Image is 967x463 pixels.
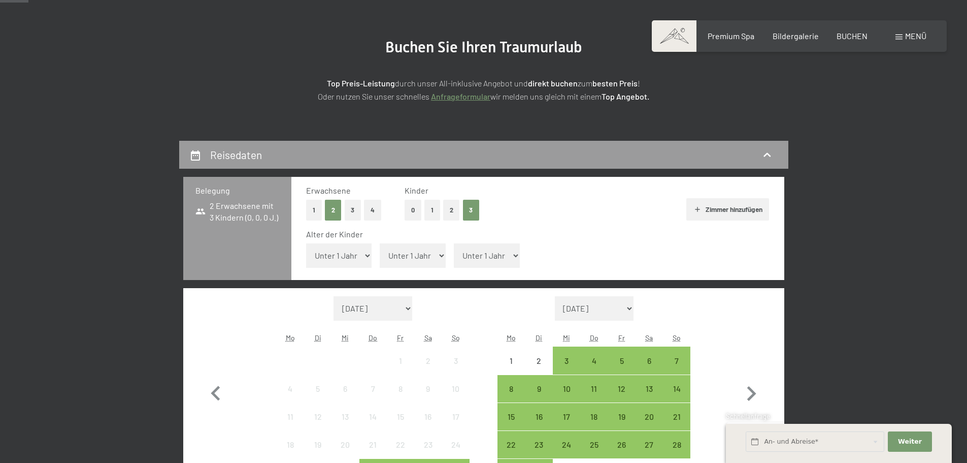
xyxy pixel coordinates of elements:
[304,403,331,430] div: Anreise nicht möglich
[637,357,662,382] div: 6
[331,431,359,458] div: Anreise nicht möglich
[415,413,441,438] div: 16
[415,385,441,410] div: 9
[526,413,552,438] div: 16
[553,375,580,403] div: Anreise möglich
[663,375,690,403] div: Sun Sep 14 2025
[497,347,525,374] div: Mon Sep 01 2025
[553,347,580,374] div: Anreise möglich
[442,403,469,430] div: Anreise nicht möglich
[442,347,469,374] div: Anreise nicht möglich
[359,375,387,403] div: Anreise nicht möglich
[580,375,608,403] div: Anreise möglich
[278,385,303,410] div: 4
[525,403,553,430] div: Tue Sep 16 2025
[278,413,303,438] div: 11
[388,357,413,382] div: 1
[608,375,635,403] div: Anreise möglich
[580,431,608,458] div: Anreise möglich
[431,91,490,101] a: Anfrageformular
[388,385,413,410] div: 8
[364,200,381,221] button: 4
[686,198,769,221] button: Zimmer hinzufügen
[581,357,607,382] div: 4
[553,403,580,430] div: Anreise möglich
[773,31,819,41] a: Bildergalerie
[327,78,395,88] strong: Top Preis-Leistung
[277,403,304,430] div: Mon Aug 11 2025
[387,403,414,430] div: Fri Aug 15 2025
[414,403,442,430] div: Sat Aug 16 2025
[497,375,525,403] div: Anreise möglich
[463,200,480,221] button: 3
[387,375,414,403] div: Fri Aug 08 2025
[304,431,331,458] div: Anreise nicht möglich
[636,403,663,430] div: Anreise möglich
[442,431,469,458] div: Sun Aug 24 2025
[592,78,638,88] strong: besten Preis
[663,431,690,458] div: Sun Sep 28 2025
[414,347,442,374] div: Sat Aug 02 2025
[315,333,321,342] abbr: Dienstag
[888,431,931,452] button: Weiter
[424,333,432,342] abbr: Samstag
[385,38,582,56] span: Buchen Sie Ihren Traumurlaub
[708,31,754,41] a: Premium Spa
[553,403,580,430] div: Wed Sep 17 2025
[443,413,468,438] div: 17
[498,357,524,382] div: 1
[277,375,304,403] div: Mon Aug 04 2025
[360,413,386,438] div: 14
[637,413,662,438] div: 20
[286,333,295,342] abbr: Montag
[497,375,525,403] div: Mon Sep 08 2025
[525,431,553,458] div: Tue Sep 23 2025
[553,347,580,374] div: Wed Sep 03 2025
[442,347,469,374] div: Sun Aug 03 2025
[359,431,387,458] div: Anreise nicht möglich
[306,200,322,221] button: 1
[663,375,690,403] div: Anreise möglich
[498,385,524,410] div: 8
[359,375,387,403] div: Thu Aug 07 2025
[602,91,649,101] strong: Top Angebot.
[497,431,525,458] div: Anreise möglich
[663,403,690,430] div: Sun Sep 21 2025
[405,200,421,221] button: 0
[277,431,304,458] div: Mon Aug 18 2025
[636,431,663,458] div: Anreise möglich
[525,347,553,374] div: Anreise nicht möglich
[304,375,331,403] div: Tue Aug 05 2025
[608,431,635,458] div: Fri Sep 26 2025
[452,333,460,342] abbr: Sonntag
[618,333,625,342] abbr: Freitag
[306,229,761,240] div: Alter der Kinder
[359,431,387,458] div: Thu Aug 21 2025
[304,431,331,458] div: Tue Aug 19 2025
[359,403,387,430] div: Thu Aug 14 2025
[581,385,607,410] div: 11
[304,403,331,430] div: Tue Aug 12 2025
[331,375,359,403] div: Anreise nicht möglich
[663,403,690,430] div: Anreise möglich
[609,357,634,382] div: 5
[636,375,663,403] div: Sat Sep 13 2025
[637,385,662,410] div: 13
[387,375,414,403] div: Anreise nicht möglich
[553,375,580,403] div: Wed Sep 10 2025
[369,333,377,342] abbr: Donnerstag
[580,431,608,458] div: Thu Sep 25 2025
[497,403,525,430] div: Anreise möglich
[443,200,460,221] button: 2
[581,413,607,438] div: 18
[580,403,608,430] div: Anreise möglich
[525,403,553,430] div: Anreise möglich
[726,412,770,420] span: Schnellanfrage
[663,431,690,458] div: Anreise möglich
[526,385,552,410] div: 9
[443,357,468,382] div: 3
[305,385,330,410] div: 5
[528,78,578,88] strong: direkt buchen
[331,403,359,430] div: Wed Aug 13 2025
[645,333,653,342] abbr: Samstag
